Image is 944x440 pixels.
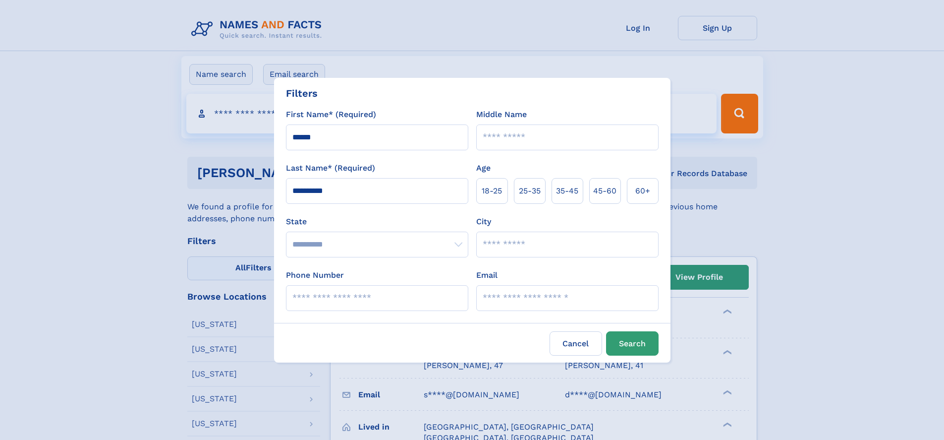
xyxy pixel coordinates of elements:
[482,185,502,197] span: 18‑25
[476,162,491,174] label: Age
[606,331,659,356] button: Search
[635,185,650,197] span: 60+
[593,185,616,197] span: 45‑60
[286,216,468,228] label: State
[519,185,541,197] span: 25‑35
[476,109,527,121] label: Middle Name
[286,162,375,174] label: Last Name* (Required)
[286,269,344,281] label: Phone Number
[556,185,578,197] span: 35‑45
[476,269,498,281] label: Email
[550,331,602,356] label: Cancel
[286,109,376,121] label: First Name* (Required)
[476,216,491,228] label: City
[286,86,318,101] div: Filters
